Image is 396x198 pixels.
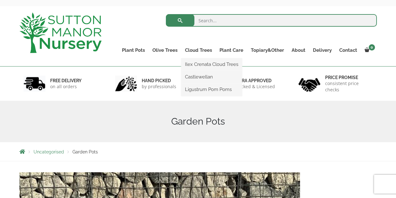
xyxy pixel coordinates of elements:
nav: Breadcrumbs [19,149,377,154]
a: Ligustrum Pom Poms [181,85,242,94]
h6: hand picked [142,78,176,83]
p: checked & Licensed [234,83,275,90]
img: 1.jpg [24,76,45,92]
a: Castlewellan [181,72,242,82]
a: Delivery [309,46,335,55]
h6: Defra approved [234,78,275,83]
h1: Garden Pots [19,116,377,127]
a: About [288,46,309,55]
a: Plant Pots [118,46,149,55]
a: Topiary&Other [247,46,288,55]
span: Garden Pots [72,149,98,154]
p: consistent price checks [325,80,373,93]
p: by professionals [142,83,176,90]
input: Search... [166,14,377,27]
a: 0 [361,46,377,55]
img: logo [19,13,102,53]
a: Plant Care [216,46,247,55]
h6: FREE DELIVERY [50,78,82,83]
img: 4.jpg [298,74,320,93]
a: Uncategorised [34,149,64,154]
a: Cloud Trees [181,46,216,55]
a: Olive Trees [149,46,181,55]
h6: Price promise [325,75,373,80]
span: 0 [369,44,375,51]
img: 2.jpg [115,76,137,92]
a: Ilex Crenata Cloud Trees [181,60,242,69]
a: Contact [335,46,361,55]
p: on all orders [50,83,82,90]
